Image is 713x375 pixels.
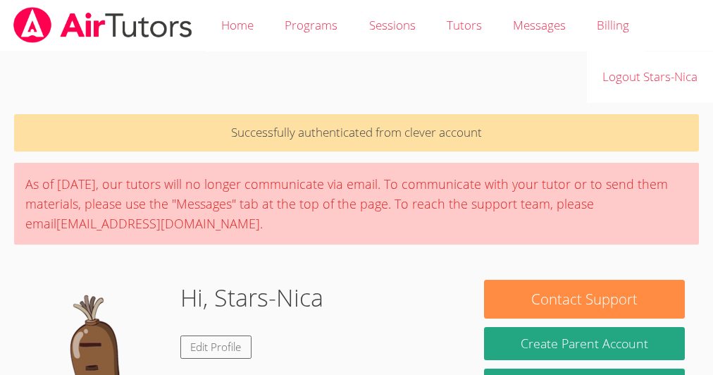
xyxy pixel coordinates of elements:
[513,17,566,33] span: Messages
[14,163,699,245] div: As of [DATE], our tutors will no longer communicate via email. To communicate with your tutor or ...
[14,114,699,152] p: Successfully authenticated from clever account
[484,327,685,360] button: Create Parent Account
[12,7,194,43] img: airtutors_banner-c4298cdbf04f3fff15de1276eac7730deb9818008684d7c2e4769d2f7ddbe033.png
[587,51,713,103] a: Logout Stars-Nica
[484,280,685,319] button: Contact Support
[180,336,252,359] a: Edit Profile
[180,280,323,316] h1: Hi, Stars-Nica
